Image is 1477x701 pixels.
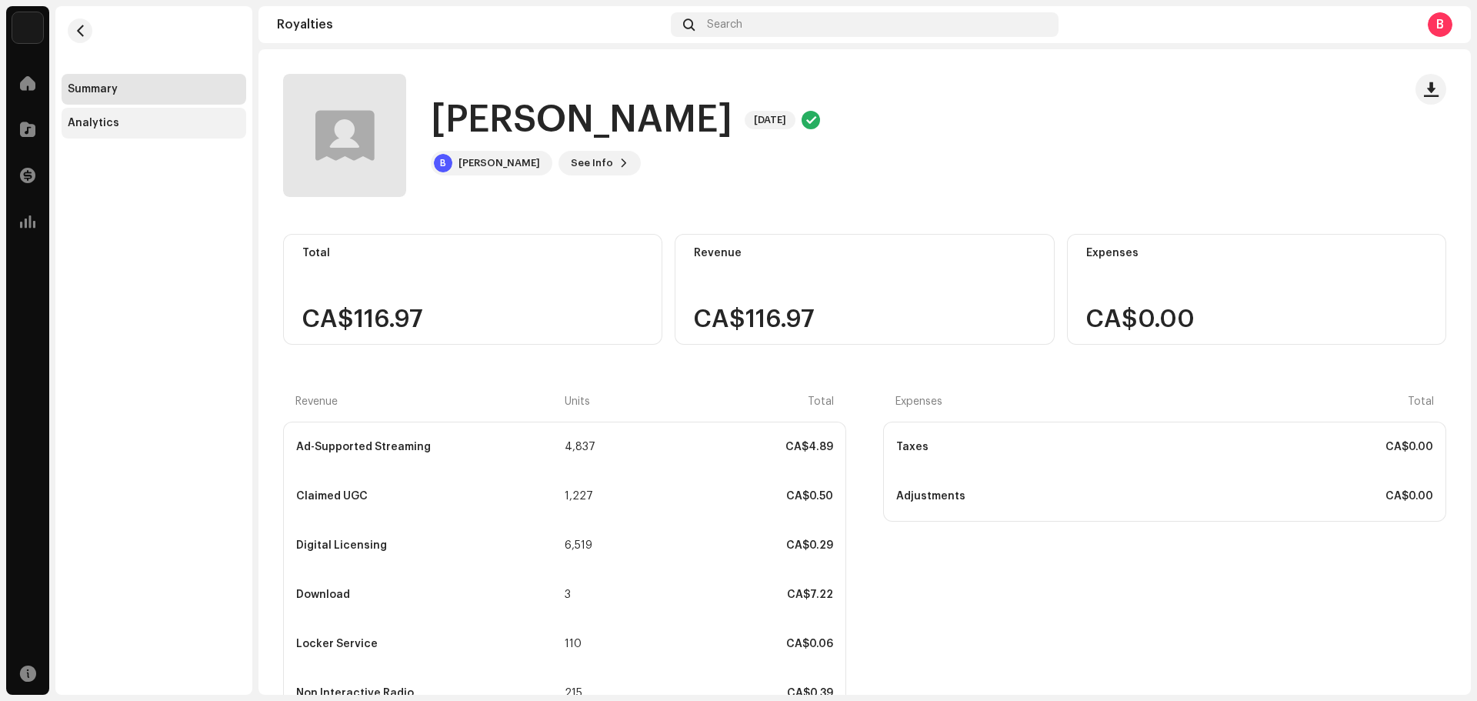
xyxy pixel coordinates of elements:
[283,234,662,345] re-o-card-value: Total
[895,396,1163,408] div: Expenses
[707,18,742,31] span: Search
[68,117,119,129] div: Analytics
[1166,490,1433,502] div: CA$0.00
[621,687,833,699] div: CA$0.39
[62,108,246,139] re-m-nav-item: Analytics
[295,396,562,408] div: Revenue
[621,396,834,408] div: Total
[1166,441,1433,453] div: CA$0.00
[1067,234,1446,345] re-o-card-value: Expenses
[694,247,1035,259] div: Revenue
[565,490,618,502] div: 1,227
[1428,12,1452,37] div: B
[431,95,732,145] h1: [PERSON_NAME]
[458,157,540,169] div: [PERSON_NAME]
[558,151,641,175] button: See Info
[621,539,833,552] div: CA$0.29
[277,18,665,31] div: Royalties
[621,490,833,502] div: CA$0.50
[621,441,833,453] div: CA$4.89
[1086,247,1427,259] div: Expenses
[565,589,618,601] div: 3
[1166,396,1434,408] div: Total
[896,490,1163,502] div: Adjustments
[12,12,43,43] img: 190830b2-3b53-4b0d-992c-d3620458de1d
[621,638,833,650] div: CA$0.06
[621,589,833,601] div: CA$7.22
[296,687,562,699] div: Non Interactive Radio
[68,83,118,95] div: Summary
[296,638,562,650] div: Locker Service
[296,589,562,601] div: Download
[296,539,562,552] div: Digital Licensing
[565,539,618,552] div: 6,519
[302,247,643,259] div: Total
[296,490,562,502] div: Claimed UGC
[565,638,618,650] div: 110
[434,154,452,172] div: B
[896,441,1163,453] div: Taxes
[745,111,795,129] span: [DATE]
[675,234,1054,345] re-o-card-value: Revenue
[571,148,613,179] span: See Info
[565,441,618,453] div: 4,837
[565,687,618,699] div: 215
[62,74,246,105] re-m-nav-item: Summary
[565,396,618,408] div: Units
[296,441,562,453] div: Ad-Supported Streaming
